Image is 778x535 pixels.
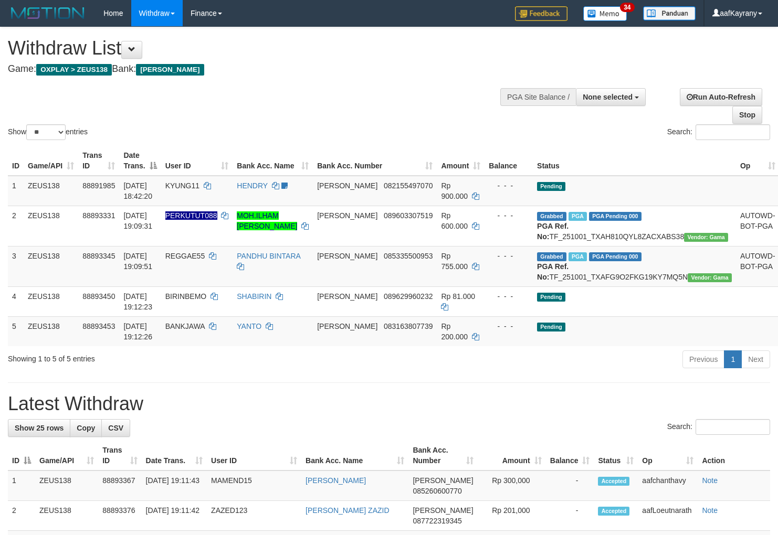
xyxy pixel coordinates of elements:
span: [DATE] 19:12:26 [123,322,152,341]
b: PGA Ref. No: [537,262,569,281]
td: - [546,501,594,531]
span: Grabbed [537,212,566,221]
img: Feedback.jpg [515,6,567,21]
span: Pending [537,182,565,191]
span: BANKJAWA [165,322,205,330]
td: [DATE] 19:11:43 [142,470,207,501]
span: Marked by aafanarl [569,252,587,261]
th: Bank Acc. Name: activate to sort column ascending [233,146,313,176]
div: - - - [489,291,529,302]
span: CSV [108,424,123,432]
span: PGA Pending [589,252,642,261]
span: Accepted [598,477,629,486]
select: Showentries [26,124,66,140]
th: ID: activate to sort column descending [8,441,35,470]
span: [DATE] 18:42:20 [123,181,152,200]
td: ZEUS138 [24,176,78,206]
td: TF_251001_TXAFG9O2FKG19KY7MQ5N [533,246,736,286]
a: MOH.ILHAM [PERSON_NAME] [237,211,297,230]
span: Marked by aafanarl [569,212,587,221]
span: Copy 089603307519 to clipboard [384,211,433,220]
span: Copy [77,424,95,432]
td: ZEUS138 [24,316,78,346]
td: aafchanthavy [638,470,698,501]
span: Copy 083163807739 to clipboard [384,322,433,330]
span: Copy 089629960232 to clipboard [384,292,433,301]
span: Pending [537,323,565,331]
input: Search: [696,419,770,435]
input: Search: [696,124,770,140]
span: 88893331 [82,211,115,220]
img: panduan.png [643,6,696,20]
div: - - - [489,180,529,191]
a: CSV [101,419,130,437]
b: PGA Ref. No: [537,222,569,241]
span: Vendor URL: https://trx31.1velocity.biz [688,273,732,282]
th: Balance: activate to sort column ascending [546,441,594,470]
span: Rp 900.000 [441,181,468,200]
td: 5 [8,316,24,346]
td: 2 [8,206,24,246]
a: Copy [70,419,102,437]
th: Amount: activate to sort column ascending [478,441,546,470]
span: BIRINBEMO [165,292,207,301]
span: [PERSON_NAME] [136,64,204,76]
a: [PERSON_NAME] [306,476,366,485]
a: Note [702,476,718,485]
h1: Latest Withdraw [8,393,770,414]
span: OXPLAY > ZEUS138 [36,64,112,76]
a: Stop [732,106,762,124]
span: Show 25 rows [15,424,64,432]
th: Trans ID: activate to sort column ascending [98,441,141,470]
td: 1 [8,176,24,206]
td: ZEUS138 [24,286,78,316]
a: Show 25 rows [8,419,70,437]
span: [PERSON_NAME] [317,211,377,220]
td: Rp 201,000 [478,501,546,531]
th: Bank Acc. Number: activate to sort column ascending [408,441,477,470]
span: [DATE] 19:09:51 [123,252,152,271]
span: REGGAE55 [165,252,205,260]
span: Copy 087722319345 to clipboard [413,517,461,525]
th: User ID: activate to sort column ascending [207,441,301,470]
span: [DATE] 19:12:23 [123,292,152,311]
th: Bank Acc. Name: activate to sort column ascending [301,441,408,470]
span: KYUNG11 [165,181,199,190]
img: MOTION_logo.png [8,5,88,21]
th: User ID: activate to sort column ascending [161,146,233,176]
div: Showing 1 to 5 of 5 entries [8,349,317,364]
a: Note [702,506,718,515]
span: Copy 082155497070 to clipboard [384,181,433,190]
span: 88891985 [82,181,115,190]
td: 4 [8,286,24,316]
th: Bank Acc. Number: activate to sort column ascending [313,146,437,176]
td: 3 [8,246,24,286]
th: Date Trans.: activate to sort column descending [119,146,161,176]
span: 88893450 [82,292,115,301]
span: Pending [537,293,565,302]
a: SHABIRIN [237,292,271,301]
th: Action [698,441,770,470]
th: Op: activate to sort column ascending [638,441,698,470]
span: None selected [583,93,633,101]
a: Next [741,350,770,368]
td: [DATE] 19:11:42 [142,501,207,531]
a: YANTO [237,322,261,330]
span: [PERSON_NAME] [317,181,377,190]
a: PANDHU BINTARA [237,252,300,260]
th: Status: activate to sort column ascending [594,441,638,470]
div: PGA Site Balance / [500,88,576,106]
span: Rp 600.000 [441,211,468,230]
a: Previous [682,350,724,368]
span: Rp 200.000 [441,322,468,341]
td: TF_251001_TXAH810QYL8ZACXABS38 [533,206,736,246]
label: Search: [667,124,770,140]
td: ZEUS138 [24,246,78,286]
th: Game/API: activate to sort column ascending [24,146,78,176]
span: Nama rekening ada tanda titik/strip, harap diedit [165,211,217,220]
span: [PERSON_NAME] [413,476,473,485]
th: Status [533,146,736,176]
span: 34 [620,3,634,12]
button: None selected [576,88,646,106]
div: - - - [489,251,529,261]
